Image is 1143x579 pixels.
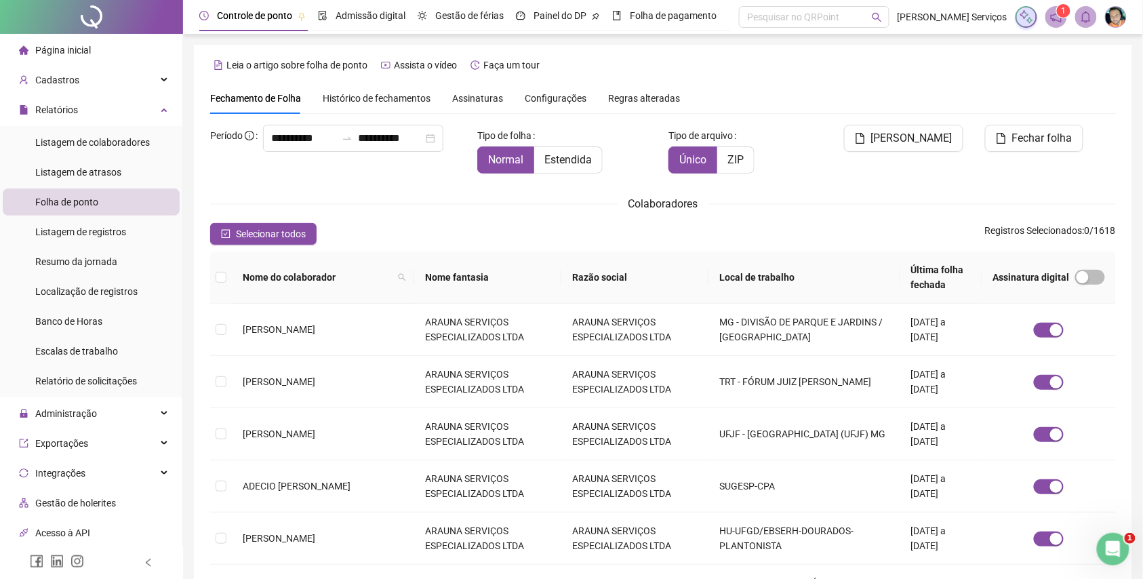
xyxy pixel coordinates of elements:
[199,11,209,20] span: clock-circle
[414,304,561,356] td: ARAUNA SERVIÇOS ESPECIALIZADOS LTDA
[394,60,457,71] span: Assista o vídeo
[470,60,480,70] span: history
[210,93,301,104] span: Fechamento de Folha
[19,409,28,418] span: lock
[516,11,525,20] span: dashboard
[993,270,1070,285] span: Assinatura digital
[1080,11,1092,23] span: bell
[336,10,405,21] span: Admissão digital
[414,408,561,460] td: ARAUNA SERVIÇOS ESPECIALIZADOS LTDA
[985,125,1083,152] button: Fechar folha
[19,468,28,478] span: sync
[19,528,28,538] span: api
[35,408,97,419] span: Administração
[35,438,88,449] span: Exportações
[1019,9,1034,24] img: sparkle-icon.fc2bf0ac1784a2077858766a79e2daf3.svg
[35,45,91,56] span: Página inicial
[844,125,963,152] button: [PERSON_NAME]
[243,481,350,492] span: ADECIO [PERSON_NAME]
[1057,4,1070,18] sup: 1
[996,133,1007,144] span: file
[414,252,561,304] th: Nome fantasia
[544,153,592,166] span: Estendida
[871,130,952,146] span: [PERSON_NAME]
[561,356,708,408] td: ARAUNA SERVIÇOS ESPECIALIZADOS LTDA
[50,555,64,568] span: linkedin
[323,93,430,104] span: Histórico de fechamentos
[561,513,708,565] td: ARAUNA SERVIÇOS ESPECIALIZADOS LTDA
[318,11,327,20] span: file-done
[35,468,85,479] span: Integrações
[226,60,367,71] span: Leia o artigo sobre folha de ponto
[144,558,153,567] span: left
[708,252,900,304] th: Local de trabalho
[608,94,680,103] span: Regras alteradas
[35,137,150,148] span: Listagem de colaboradores
[245,131,254,140] span: info-circle
[243,324,315,335] span: [PERSON_NAME]
[708,460,900,513] td: SUGESP-CPA
[35,167,121,178] span: Listagem de atrasos
[30,555,43,568] span: facebook
[210,223,317,245] button: Selecionar todos
[395,267,409,287] span: search
[1050,11,1062,23] span: notification
[630,10,717,21] span: Folha de pagamento
[342,133,353,144] span: swap-right
[35,286,138,297] span: Localização de registros
[1062,6,1066,16] span: 1
[561,304,708,356] td: ARAUNA SERVIÇOS ESPECIALIZADOS LTDA
[900,304,982,356] td: [DATE] a [DATE]
[900,252,982,304] th: Última folha fechada
[628,197,698,210] span: Colaboradores
[35,527,90,538] span: Acesso à API
[561,408,708,460] td: ARAUNA SERVIÇOS ESPECIALIZADOS LTDA
[985,223,1116,245] span: : 0 / 1618
[525,94,586,103] span: Configurações
[381,60,390,70] span: youtube
[477,128,532,143] span: Tipo de folha
[35,104,78,115] span: Relatórios
[488,153,523,166] span: Normal
[19,439,28,448] span: export
[236,226,306,241] span: Selecionar todos
[35,376,137,386] span: Relatório de solicitações
[414,513,561,565] td: ARAUNA SERVIÇOS ESPECIALIZADOS LTDA
[727,153,744,166] span: ZIP
[1097,533,1129,565] iframe: Intercom live chat
[19,498,28,508] span: apartment
[35,346,118,357] span: Escalas de trabalho
[872,12,882,22] span: search
[243,376,315,387] span: [PERSON_NAME]
[35,197,98,207] span: Folha de ponto
[855,133,866,144] span: file
[221,229,230,239] span: check-square
[534,10,586,21] span: Painel do DP
[1106,7,1126,27] img: 16970
[243,428,315,439] span: [PERSON_NAME]
[71,555,84,568] span: instagram
[414,356,561,408] td: ARAUNA SERVIÇOS ESPECIALIZADOS LTDA
[708,513,900,565] td: HU-UFGD/EBSERH-DOURADOS-PLANTONISTA
[243,533,315,544] span: [PERSON_NAME]
[214,60,223,70] span: file-text
[342,133,353,144] span: to
[35,75,79,85] span: Cadastros
[418,11,427,20] span: sun
[561,252,708,304] th: Razão social
[612,11,622,20] span: book
[708,304,900,356] td: MG - DIVISÃO DE PARQUE E JARDINS / [GEOGRAPHIC_DATA]
[561,460,708,513] td: ARAUNA SERVIÇOS ESPECIALIZADOS LTDA
[452,94,503,103] span: Assinaturas
[217,10,292,21] span: Controle de ponto
[592,12,600,20] span: pushpin
[900,408,982,460] td: [DATE] a [DATE]
[19,105,28,115] span: file
[898,9,1007,24] span: [PERSON_NAME] Serviços
[1125,533,1136,544] span: 1
[1012,130,1072,146] span: Fechar folha
[900,460,982,513] td: [DATE] a [DATE]
[35,316,102,327] span: Banco de Horas
[210,130,243,141] span: Período
[483,60,540,71] span: Faça um tour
